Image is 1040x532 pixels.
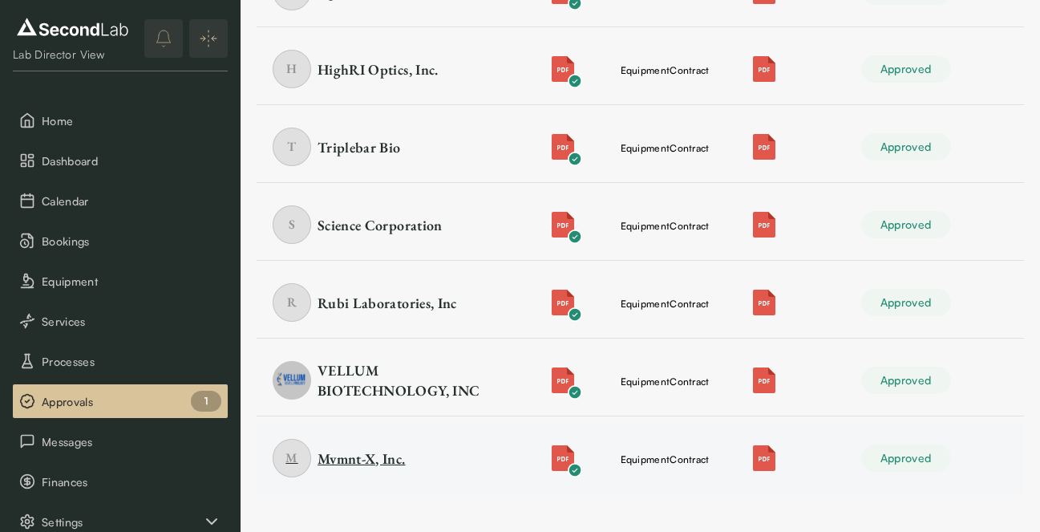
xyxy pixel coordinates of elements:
[273,205,508,244] a: item Science Corporation
[42,514,202,530] span: Settings
[621,298,710,310] span: equipment Contract
[273,128,508,166] a: item Triplebar Bio
[751,212,777,238] img: Attachment icon for pdf
[568,74,582,88] img: Check icon for pdf
[273,50,311,88] span: H
[621,142,710,154] span: equipment Contract
[550,212,576,238] img: Attachment icon for pdf
[540,47,585,91] button: Attachment icon for pdfCheck icon for pdf
[273,205,311,244] span: S
[621,220,710,232] span: equipment Contract
[861,367,951,394] div: Approved
[861,133,951,160] div: Approved
[42,152,221,169] span: Dashboard
[42,393,221,410] span: Approvals
[568,307,582,322] img: Check icon for pdf
[550,134,576,160] img: Attachment icon for pdf
[621,376,710,388] span: equipment Contract
[318,137,401,157] div: Triplebar Bio
[13,344,228,378] button: Processes
[13,424,228,458] button: Messages
[13,14,132,40] img: logo
[13,184,228,217] button: Calendar
[189,19,228,58] button: Expand/Collapse sidebar
[540,202,585,247] button: Attachment icon for pdfCheck icon for pdf
[568,385,582,400] img: Check icon for pdf
[42,112,221,129] span: Home
[42,313,221,330] span: Services
[13,264,228,298] button: Equipment
[568,229,582,244] img: Check icon for pdf
[42,233,221,250] span: Bookings
[42,473,221,490] span: Finances
[751,368,777,393] img: Attachment icon for pdf
[273,361,311,400] img: profile image
[751,134,777,160] img: Attachment icon for pdf
[13,304,228,338] button: Services
[191,391,221,412] div: 1
[273,283,311,322] span: R
[318,360,508,400] div: VELLUM BIOTECHNOLOGY, INC
[13,224,228,258] button: Bookings
[273,50,508,88] a: item HighRI Optics, Inc.
[861,289,951,316] div: Approved
[861,445,951,472] div: Approved
[861,211,951,238] div: Approved
[550,445,576,471] img: Attachment icon for pdf
[13,104,228,137] button: Home
[273,128,311,166] span: T
[568,152,582,166] img: Check icon for pdf
[621,453,710,465] span: equipment Contract
[42,193,221,209] span: Calendar
[318,293,457,313] div: Rubi Laboratories, Inc
[42,273,221,290] span: Equipment
[540,436,585,481] button: Attachment icon for pdfCheck icon for pdf
[318,59,439,79] div: HighRI Optics, Inc.
[273,283,508,322] a: item Rubi Laboratories, Inc
[273,439,311,477] span: M
[550,290,576,315] img: Attachment icon for pdf
[144,19,183,58] button: notifications
[751,290,777,315] img: Attachment icon for pdf
[42,353,221,370] span: Processes
[42,433,221,450] span: Messages
[13,465,228,498] button: Finances
[621,64,710,76] span: equipment Contract
[861,55,951,83] div: Approved
[751,56,777,82] img: Attachment icon for pdf
[13,47,132,63] div: Lab Director View
[540,124,585,169] button: Attachment icon for pdfCheck icon for pdf
[568,463,582,477] img: Check icon for pdf
[273,439,508,477] a: item Mvmnt-X, Inc.
[540,358,585,403] button: Attachment icon for pdfCheck icon for pdf
[13,384,228,418] button: Approvals
[273,360,508,400] a: item VELLUM BIOTECHNOLOGY, INC
[13,144,228,177] button: Dashboard
[318,215,443,235] div: Science Corporation
[550,368,576,393] img: Attachment icon for pdf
